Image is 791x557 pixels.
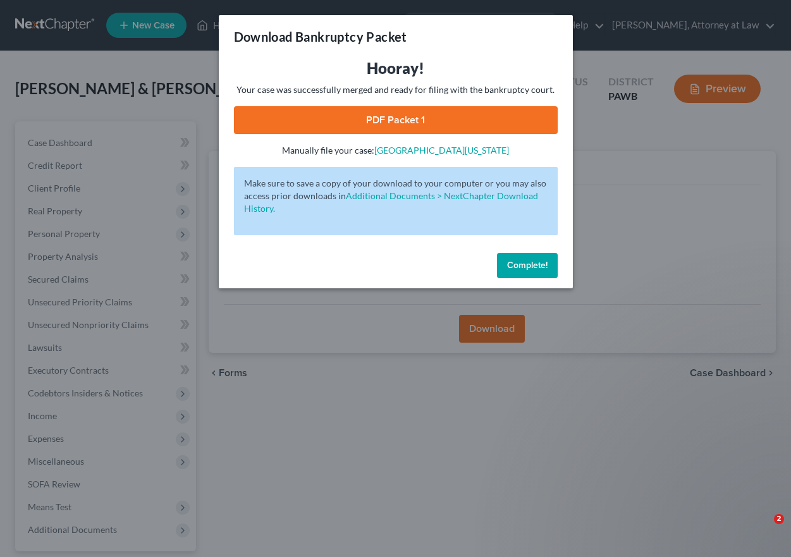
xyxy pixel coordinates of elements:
a: [GEOGRAPHIC_DATA][US_STATE] [374,145,509,156]
a: PDF Packet 1 [234,106,558,134]
span: Complete! [507,260,548,271]
p: Your case was successfully merged and ready for filing with the bankruptcy court. [234,83,558,96]
h3: Hooray! [234,58,558,78]
iframe: Intercom live chat [748,514,778,544]
span: 2 [774,514,784,524]
p: Make sure to save a copy of your download to your computer or you may also access prior downloads in [244,177,548,215]
button: Complete! [497,253,558,278]
h3: Download Bankruptcy Packet [234,28,407,46]
p: Manually file your case: [234,144,558,157]
a: Additional Documents > NextChapter Download History. [244,190,538,214]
